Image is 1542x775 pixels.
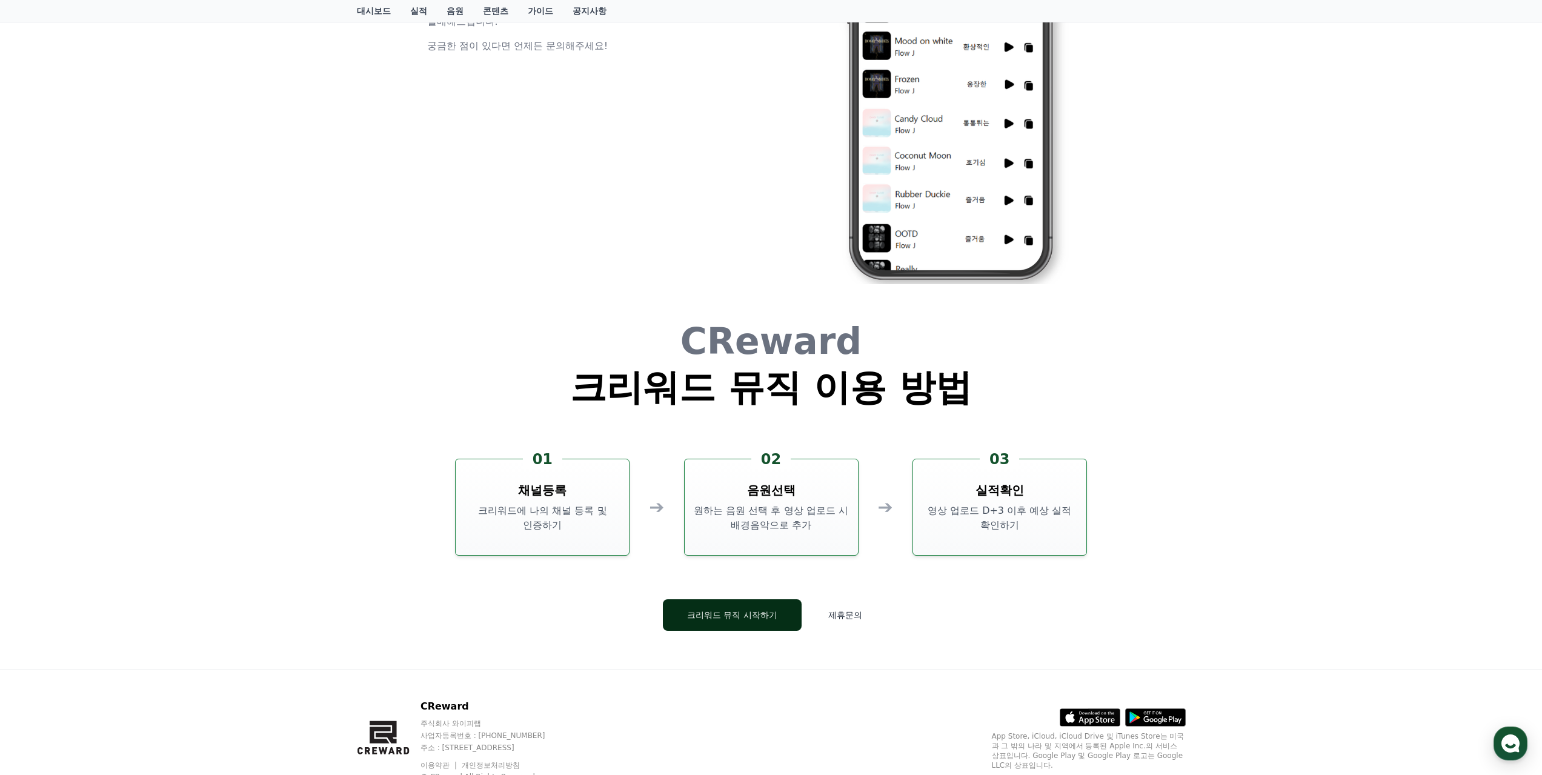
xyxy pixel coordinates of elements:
[663,599,802,631] button: 크리워드 뮤직 시작하기
[156,384,233,414] a: 설정
[980,450,1019,469] div: 03
[811,599,879,631] button: 제휴문의
[111,403,125,413] span: 대화
[649,496,664,518] div: ➔
[570,369,972,405] h1: 크리워드 뮤직 이용 방법
[523,450,562,469] div: 01
[420,743,568,753] p: 주소 : [STREET_ADDRESS]
[420,761,459,770] a: 이용약관
[462,761,520,770] a: 개인정보처리방침
[918,504,1082,533] p: 영상 업로드 D+3 이후 예상 실적 확인하기
[4,384,80,414] a: 홈
[690,504,853,533] p: 원하는 음원 선택 후 영상 업로드 시 배경음악으로 추가
[518,482,567,499] h3: 채널등록
[38,402,45,412] span: 홈
[570,323,972,359] h1: CReward
[420,719,568,728] p: 주식회사 와이피랩
[80,384,156,414] a: 대화
[992,731,1186,770] p: App Store, iCloud, iCloud Drive 및 iTunes Store는 미국과 그 밖의 나라 및 지역에서 등록된 Apple Inc.의 서비스 상표입니다. Goo...
[747,482,796,499] h3: 음원선택
[975,482,1024,499] h3: 실적확인
[420,731,568,740] p: 사업자등록번호 : [PHONE_NUMBER]
[878,496,893,518] div: ➔
[427,40,608,52] span: 궁금한 점이 있다면 언제든 문의해주세요!
[187,402,202,412] span: 설정
[420,699,568,714] p: CReward
[751,450,791,469] div: 02
[460,504,624,533] p: 크리워드에 나의 채널 등록 및 인증하기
